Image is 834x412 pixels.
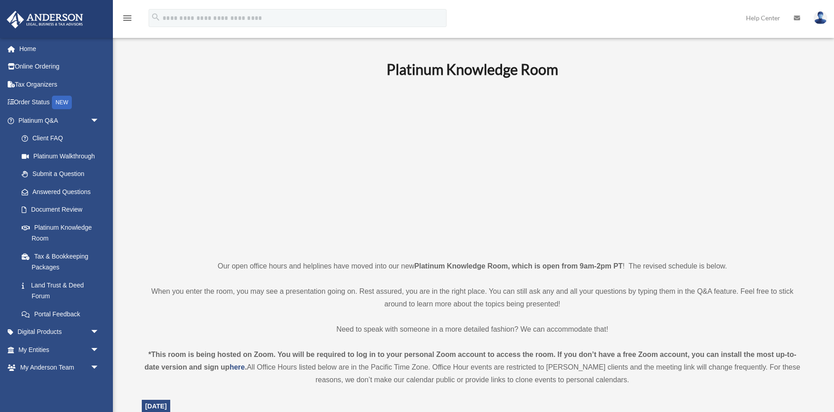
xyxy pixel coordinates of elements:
[245,363,247,371] strong: .
[6,376,113,394] a: My Documentsarrow_drop_down
[13,183,113,201] a: Answered Questions
[337,91,608,243] iframe: 231110_Toby_KnowledgeRoom
[122,13,133,23] i: menu
[13,305,113,323] a: Portal Feedback
[151,12,161,22] i: search
[229,363,245,371] a: here
[6,111,113,130] a: Platinum Q&Aarrow_drop_down
[6,93,113,112] a: Order StatusNEW
[13,218,108,247] a: Platinum Knowledge Room
[13,247,113,276] a: Tax & Bookkeeping Packages
[13,130,113,148] a: Client FAQ
[144,351,797,371] strong: *This room is being hosted on Zoom. You will be required to log in to your personal Zoom account ...
[13,201,113,219] a: Document Review
[145,403,167,410] span: [DATE]
[387,60,558,78] b: Platinum Knowledge Room
[90,359,108,377] span: arrow_drop_down
[415,262,623,270] strong: Platinum Knowledge Room, which is open from 9am-2pm PT
[142,285,803,310] p: When you enter the room, you may see a presentation going on. Rest assured, you are in the right ...
[90,376,108,395] span: arrow_drop_down
[814,11,827,24] img: User Pic
[52,96,72,109] div: NEW
[6,58,113,76] a: Online Ordering
[142,260,803,273] p: Our open office hours and helplines have moved into our new ! The revised schedule is below.
[122,16,133,23] a: menu
[6,341,113,359] a: My Entitiesarrow_drop_down
[142,348,803,386] div: All Office Hours listed below are in the Pacific Time Zone. Office Hour events are restricted to ...
[142,323,803,336] p: Need to speak with someone in a more detailed fashion? We can accommodate that!
[6,40,113,58] a: Home
[6,323,113,341] a: Digital Productsarrow_drop_down
[6,75,113,93] a: Tax Organizers
[6,359,113,377] a: My Anderson Teamarrow_drop_down
[13,276,113,305] a: Land Trust & Deed Forum
[90,111,108,130] span: arrow_drop_down
[13,147,113,165] a: Platinum Walkthrough
[90,323,108,342] span: arrow_drop_down
[13,165,113,183] a: Submit a Question
[90,341,108,359] span: arrow_drop_down
[4,11,86,28] img: Anderson Advisors Platinum Portal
